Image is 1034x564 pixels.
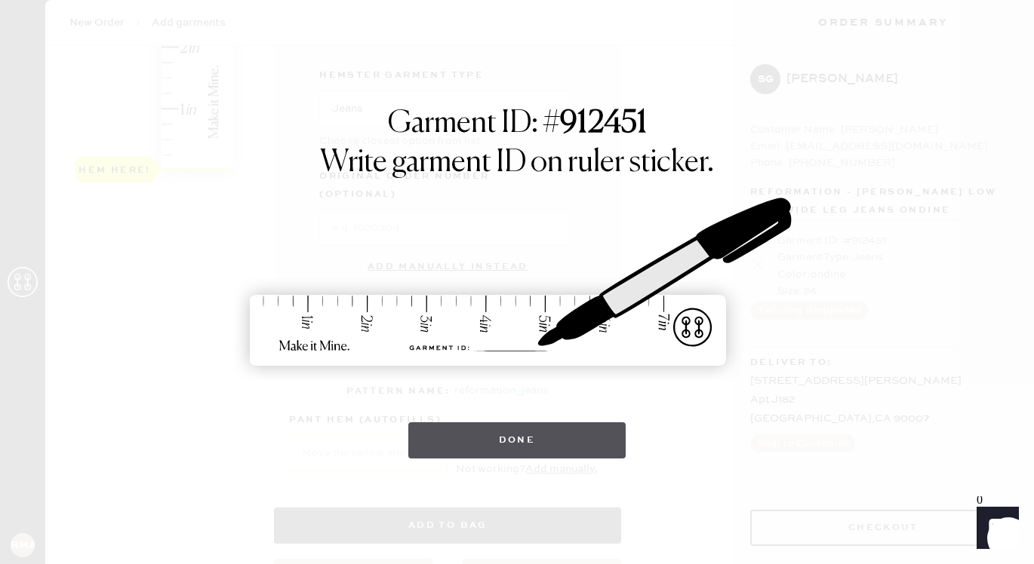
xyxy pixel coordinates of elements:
strong: 912451 [560,109,647,139]
h1: Garment ID: # [388,106,647,145]
h1: Write garment ID on ruler sticker. [320,145,714,181]
button: Done [408,422,626,458]
iframe: Front Chat [962,496,1027,561]
img: ruler-sticker-sharpie.svg [234,158,800,407]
